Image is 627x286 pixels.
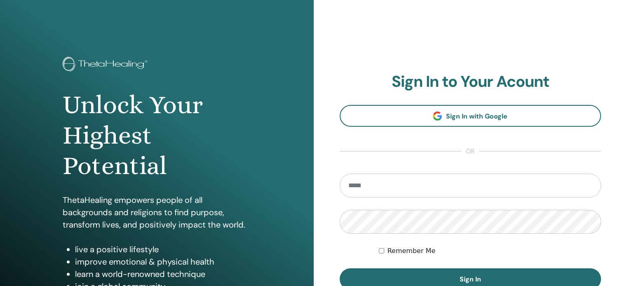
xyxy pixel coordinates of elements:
[446,112,507,121] span: Sign In with Google
[63,90,251,181] h1: Unlock Your Highest Potential
[63,194,251,231] p: ThetaHealing empowers people of all backgrounds and religions to find purpose, transform lives, a...
[75,268,251,280] li: learn a world-renowned technique
[460,275,481,284] span: Sign In
[462,146,479,156] span: or
[340,72,601,91] h2: Sign In to Your Acount
[75,243,251,256] li: live a positive lifestyle
[340,105,601,127] a: Sign In with Google
[379,246,601,256] div: Keep me authenticated indefinitely or until I manually logout
[75,256,251,268] li: improve emotional & physical health
[387,246,436,256] label: Remember Me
